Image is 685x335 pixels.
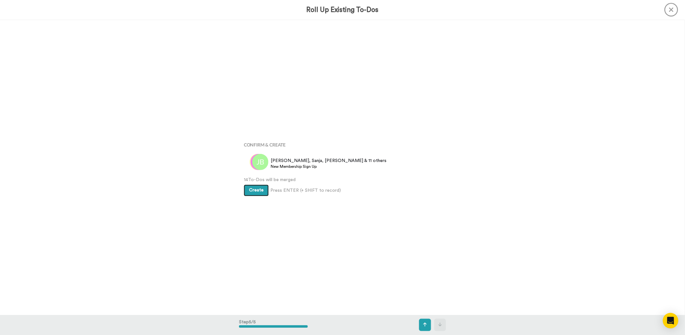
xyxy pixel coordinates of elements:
div: Step 5 / 5 [239,316,308,334]
span: [PERSON_NAME], Sanja, [PERSON_NAME] & 11 others [271,157,386,164]
button: Create [244,185,269,196]
img: sj.png [251,154,267,170]
img: ir.png [250,154,266,170]
h4: Confirm & Create [244,142,441,147]
h3: Roll Up Existing To-Dos [307,6,379,14]
span: Press ENTER (+ SHIFT to record) [270,187,341,194]
span: Create [249,188,264,192]
div: Open Intercom Messenger [663,313,679,329]
span: 14 To-Dos will be merged [244,177,441,183]
span: New Membership Sign Up [271,164,386,169]
img: jb.png [252,154,268,170]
